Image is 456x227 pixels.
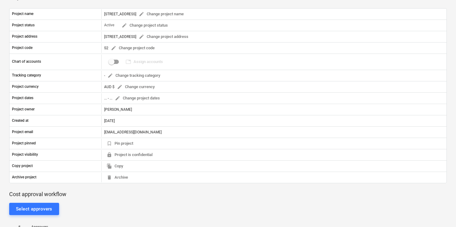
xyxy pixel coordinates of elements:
div: [DATE] [101,116,447,126]
p: Project name [12,11,33,17]
button: Change project address [136,32,191,42]
span: Copy [107,163,123,170]
p: Project owner [12,107,35,112]
button: Change tracking category [105,71,163,80]
div: Select approvers [16,205,52,213]
p: Project visibility [12,152,38,157]
button: Project is confidential [104,150,155,160]
span: edit [139,34,144,39]
span: Change project status [122,22,168,29]
p: Project email [12,129,33,135]
p: Cost approval workflow [9,191,447,198]
div: S2 [104,43,157,53]
button: Pin project [104,139,136,148]
span: Change currency [117,84,155,91]
button: Change project dates [112,94,162,103]
p: Project code [12,45,32,50]
div: ... - ... [104,96,112,100]
span: file_copy [107,163,112,169]
span: delete [107,175,112,180]
p: Tracking category [12,73,41,78]
span: edit [115,95,120,101]
p: Project status [12,23,35,28]
button: Change currency [115,82,157,92]
div: [STREET_ADDRESS] [104,32,191,42]
span: AUD $ [104,84,115,89]
span: edit [122,23,127,28]
span: locked [107,152,112,158]
span: Change project dates [115,95,160,102]
div: [STREET_ADDRESS] [104,9,186,19]
span: Change project code [111,45,155,52]
button: Archive [104,173,130,182]
span: Change project name [139,11,184,18]
p: Project pinned [12,141,36,146]
div: - [104,71,163,80]
button: Change project name [136,9,186,19]
span: Project is confidential [107,151,153,158]
p: Project address [12,34,37,39]
button: Change project code [108,43,157,53]
iframe: Chat Widget [425,198,456,227]
p: Project currency [12,84,39,89]
p: Archive project [12,175,36,180]
span: bookmark_border [107,141,112,146]
p: Chart of accounts [12,59,41,64]
p: Copy project [12,163,33,169]
p: Created at [12,118,28,123]
span: edit [107,73,113,78]
p: Active [104,23,114,28]
span: Change project address [139,33,188,40]
button: Change project status [119,21,170,30]
span: edit [117,84,122,90]
button: Select approvers [9,203,59,215]
span: Change tracking category [107,72,160,79]
span: Pin project [107,140,133,147]
p: Project dates [12,95,33,101]
div: [PERSON_NAME] [101,105,447,114]
div: [EMAIL_ADDRESS][DOMAIN_NAME] [101,127,447,137]
span: edit [139,11,144,17]
button: Copy [104,162,126,171]
span: edit [111,45,116,51]
span: Archive [107,174,128,181]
